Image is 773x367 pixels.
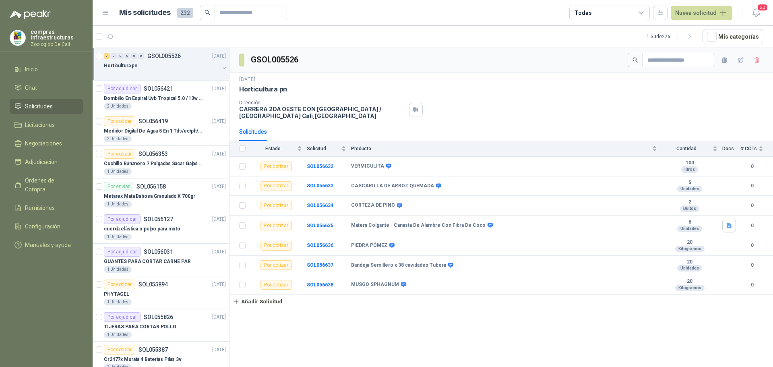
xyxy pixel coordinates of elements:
[205,10,210,15] span: search
[177,8,193,18] span: 232
[118,53,124,59] div: 0
[104,53,110,59] div: 7
[93,113,229,146] a: Por cotizarSOL056419[DATE] Medidor Digital De Agua 5 En 1 Tds/ec/ph/salinidad/temperatu2 Unidades
[741,261,763,269] b: 0
[104,345,135,355] div: Por cotizar
[671,6,732,20] button: Nueva solicitud
[104,247,141,257] div: Por adjudicar
[647,30,696,43] div: 1 - 50 de 276
[10,80,83,95] a: Chat
[260,181,292,191] div: Por cotizar
[10,30,25,46] img: Company Logo
[104,356,182,363] p: Cr2477x Murata 4 Baterias Pilas 3v
[104,312,141,322] div: Por adjudicar
[147,53,181,59] p: GSOL005526
[104,234,132,240] div: 1 Unidades
[144,216,173,222] p: SOL056127
[119,7,171,19] h1: Mis solicitudes
[239,76,255,83] p: [DATE]
[144,314,173,320] p: SOL055826
[93,146,229,178] a: Por cotizarSOL056353[DATE] Cuchillo Bananero 7 Pulgadas Sacar Gajas O Deshoje O Desman1 Unidades
[662,219,717,226] b: 6
[662,199,717,205] b: 2
[25,158,58,166] span: Adjudicación
[138,151,168,157] p: SOL056353
[662,160,717,166] b: 100
[307,223,333,228] a: SOL056635
[104,332,132,338] div: 1 Unidades
[25,102,53,111] span: Solicitudes
[104,95,204,102] p: Bombillo En Espiral Uvb Tropical 5.0 / 13w Reptiles (ectotermos)
[260,260,292,270] div: Por cotizar
[93,211,229,244] a: Por adjudicarSOL056127[DATE] cuerda elástica o pulpo para moto1 Unidades
[260,162,292,171] div: Por cotizar
[307,282,333,288] a: SOL056638
[138,347,168,352] p: SOL055387
[10,237,83,253] a: Manuales y ayuda
[31,29,83,40] p: compras infraestructuras
[677,265,702,272] div: Unidades
[212,52,226,60] p: [DATE]
[104,299,132,305] div: 1 Unidades
[212,118,226,125] p: [DATE]
[260,280,292,290] div: Por cotizar
[251,54,300,66] h3: GSOL005526
[662,239,717,246] b: 20
[104,62,137,70] p: Horticultura pn
[741,146,757,151] span: # COTs
[575,8,591,17] div: Todas
[212,183,226,191] p: [DATE]
[25,241,71,249] span: Manuales y ayuda
[239,85,287,93] p: Horticultura pn
[722,141,741,157] th: Docs
[10,136,83,151] a: Negociaciones
[25,203,55,212] span: Remisiones
[124,53,130,59] div: 0
[10,173,83,197] a: Órdenes de Compra
[104,168,132,175] div: 1 Unidades
[741,281,763,289] b: 0
[307,243,333,248] a: SOL056636
[675,246,705,252] div: Kilogramos
[104,182,133,191] div: Por enviar
[307,262,333,268] b: SOL056637
[680,205,699,212] div: Bultos
[104,258,191,265] p: GUANTES PARA CORTAR CARNE PAR
[138,53,144,59] div: 0
[749,6,763,20] button: 20
[307,183,333,189] a: SOL056633
[757,4,768,11] span: 20
[351,262,446,269] b: Bandeja Semillero x 38 cavidades Tubera
[93,178,229,211] a: Por enviarSOL056158[DATE] Metarex Mata Babosa Granulado X 700gr1 Unidades
[10,200,83,216] a: Remisiones
[260,221,292,230] div: Por cotizar
[10,219,83,234] a: Configuración
[138,118,168,124] p: SOL056419
[104,51,227,77] a: 7 0 0 0 0 0 GSOL005526[DATE] Horticultura pn
[662,146,711,151] span: Cantidad
[351,183,434,189] b: CASCARILLA DE ARROZ QUEMADA
[104,193,195,200] p: Metarex Mata Babosa Granulado X 700gr
[212,346,226,354] p: [DATE]
[260,241,292,251] div: Por cotizar
[136,184,166,189] p: SOL056158
[677,186,702,192] div: Unidades
[25,176,75,194] span: Órdenes de Compra
[25,83,37,92] span: Chat
[111,53,117,59] div: 0
[307,203,333,208] a: SOL056634
[662,259,717,265] b: 20
[675,285,705,291] div: Kilogramos
[741,242,763,249] b: 0
[741,141,773,157] th: # COTs
[662,141,722,157] th: Cantidad
[260,201,292,210] div: Por cotizar
[703,29,763,44] button: Mís categorías
[144,249,173,255] p: SOL056031
[741,202,763,209] b: 0
[239,127,267,136] div: Solicitudes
